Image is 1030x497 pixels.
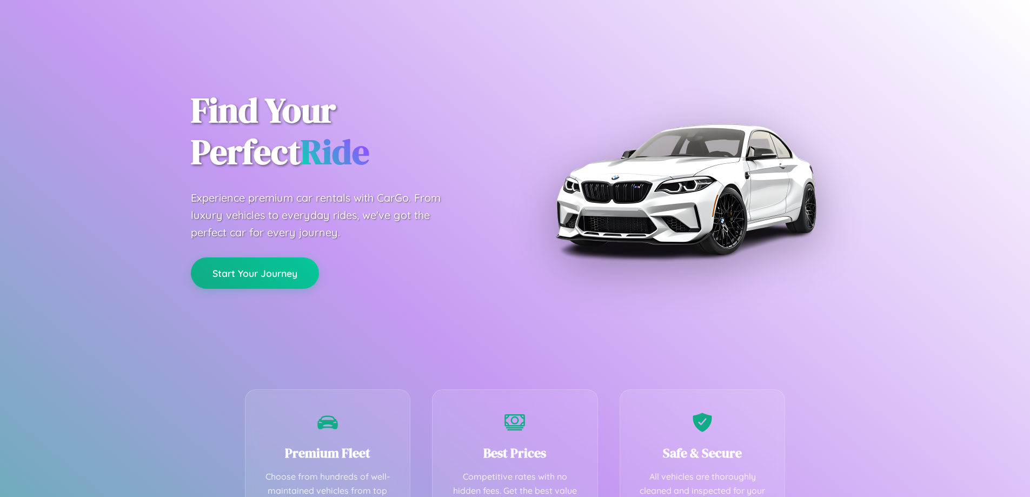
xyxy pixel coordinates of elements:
[262,444,394,462] h3: Premium Fleet
[191,257,319,289] button: Start Your Journey
[449,444,581,462] h3: Best Prices
[191,189,461,241] p: Experience premium car rentals with CarGo. From luxury vehicles to everyday rides, we've got the ...
[550,54,821,324] img: Premium BMW car rental vehicle
[191,90,499,173] h1: Find Your Perfect
[636,444,769,462] h3: Safe & Secure
[301,128,369,175] span: Ride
